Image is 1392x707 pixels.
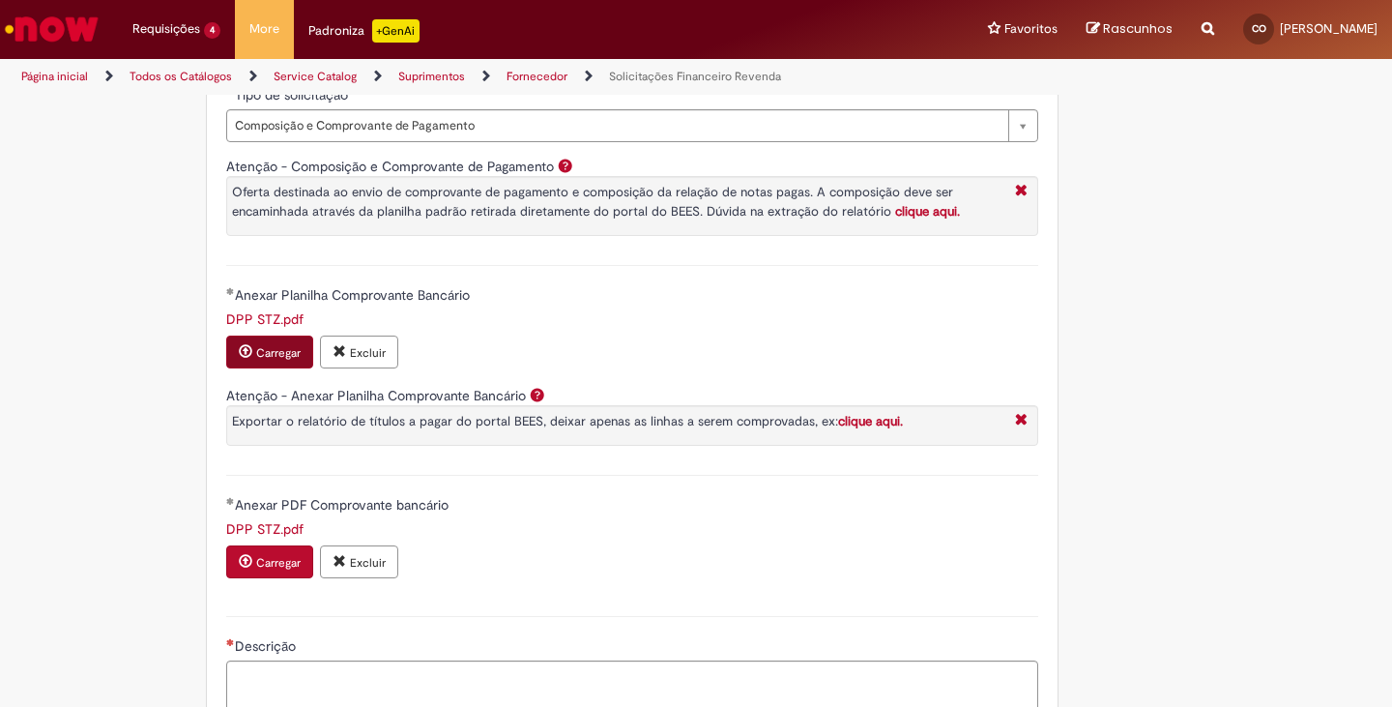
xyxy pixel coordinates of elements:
div: Padroniza [308,19,420,43]
span: Requisições [132,19,200,39]
span: 4 [204,22,220,39]
a: Página inicial [21,69,88,84]
small: Carregar [256,345,301,361]
span: Anexar PDF Comprovante bancário [235,496,452,514]
a: Todos os Catálogos [130,69,232,84]
span: Necessários [226,638,235,646]
small: Excluir [350,555,386,571]
span: Anexar Planilha Comprovante Bancário [235,286,474,304]
button: Excluir anexo DPP STZ.pdf [320,545,398,578]
ul: Trilhas de página [14,59,913,95]
span: Rascunhos [1103,19,1173,38]
small: Carregar [256,555,301,571]
span: Exportar o relatório de títulos a pagar do portal BEES, deixar apenas as linhas a serem comprovad... [232,413,903,429]
label: Atenção - Anexar Planilha Comprovante Bancário [226,387,526,404]
label: Atenção - Composição e Comprovante de Pagamento [226,158,554,175]
a: clique aqui. [895,203,960,220]
a: Solicitações Financeiro Revenda [609,69,781,84]
a: Service Catalog [274,69,357,84]
span: Obrigatório Preenchido [226,287,235,295]
a: Download de DPP STZ.pdf [226,520,304,538]
small: Excluir [350,345,386,361]
a: Fornecedor [507,69,567,84]
button: Carregar anexo de Anexar PDF Comprovante bancário Required [226,545,313,578]
a: Download de DPP STZ.pdf [226,310,304,328]
span: Ajuda para Atenção - Composição e Comprovante de Pagamento [554,158,577,173]
span: Ajuda para Atenção - Anexar Planilha Comprovante Bancário [526,387,549,402]
span: Oferta destinada ao envio de comprovante de pagamento e composição da relação de notas pagas. A c... [232,184,960,220]
span: Obrigatório Preenchido [226,497,235,505]
i: Fechar More information Por question_atencao [1010,182,1032,202]
i: Fechar More information Por question_atencao_comprovante_bancario [1010,411,1032,431]
span: Tipo de solicitação [235,86,352,103]
span: Obrigatório Preenchido [226,87,235,95]
span: CO [1252,22,1266,35]
span: [PERSON_NAME] [1280,20,1377,37]
button: Carregar anexo de Anexar Planilha Comprovante Bancário Required [226,336,313,368]
span: More [249,19,279,39]
span: Favoritos [1004,19,1058,39]
span: Descrição [235,637,300,655]
a: Suprimentos [398,69,465,84]
button: Excluir anexo DPP STZ.pdf [320,336,398,368]
span: Composição e Comprovante de Pagamento [235,110,999,141]
p: +GenAi [372,19,420,43]
a: clique aqui. [838,413,903,429]
img: ServiceNow [2,10,101,48]
a: Rascunhos [1087,20,1173,39]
